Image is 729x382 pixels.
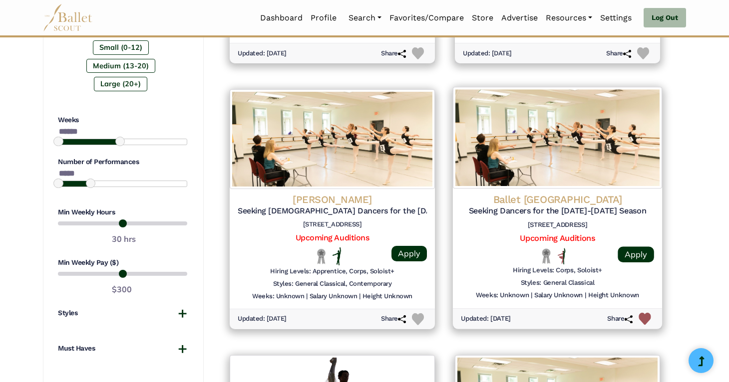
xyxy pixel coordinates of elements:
[618,246,654,262] a: Apply
[273,280,391,288] h6: Styles: General Classical, Contemporary
[412,47,424,59] img: Heart
[363,292,412,301] h6: Height Unknown
[476,292,529,300] h6: Weeks: Unknown
[606,49,631,58] h6: Share
[270,267,394,276] h6: Hiring Levels: Apprentice, Corps, Soloist+
[238,220,427,229] h6: [STREET_ADDRESS]
[468,7,497,28] a: Store
[58,308,77,318] h4: Styles
[58,344,95,354] h4: Must Haves
[58,308,187,318] button: Styles
[256,7,307,28] a: Dashboard
[58,207,187,217] h4: Min Weekly Hours
[588,292,639,300] h6: Height Unknown
[585,292,586,300] h6: |
[513,266,602,275] h6: Hiring Levels: Corps, Soloist+
[542,7,596,28] a: Resources
[534,292,583,300] h6: Salary Unknown
[520,233,595,243] a: Upcoming Auditions
[94,77,147,91] label: Large (20+)
[637,47,649,59] img: Heart
[333,247,342,265] img: Flat
[112,283,132,296] output: $300
[58,258,187,268] h4: Min Weekly Pay ($)
[385,7,468,28] a: Favorites/Compare
[558,248,565,264] img: All
[461,206,654,216] h5: Seeking Dancers for the [DATE]-[DATE] Season
[463,49,512,58] h6: Updated: [DATE]
[230,89,435,189] img: Logo
[461,221,654,229] h6: [STREET_ADDRESS]
[521,279,595,287] h6: Styles: General Classical
[391,246,427,261] a: Apply
[310,292,357,301] h6: Salary Unknown
[359,292,361,301] h6: |
[381,49,406,58] h6: Share
[238,193,427,206] h4: [PERSON_NAME]
[453,87,662,189] img: Logo
[58,115,187,125] h4: Weeks
[315,248,328,264] img: Local
[296,233,369,242] a: Upcoming Auditions
[345,7,385,28] a: Search
[497,7,542,28] a: Advertise
[112,233,136,246] output: 30 hrs
[412,313,424,325] img: Heart
[86,59,155,73] label: Medium (13-20)
[461,193,654,206] h4: Ballet [GEOGRAPHIC_DATA]
[307,7,341,28] a: Profile
[238,49,287,58] h6: Updated: [DATE]
[93,40,149,54] label: Small (0-12)
[306,292,308,301] h6: |
[540,248,553,264] img: Local
[252,292,304,301] h6: Weeks: Unknown
[596,7,636,28] a: Settings
[644,8,686,28] a: Log Out
[238,315,287,323] h6: Updated: [DATE]
[58,157,187,167] h4: Number of Performances
[381,315,406,323] h6: Share
[238,206,427,216] h5: Seeking [DEMOGRAPHIC_DATA] Dancers for the [DATE]-[DATE] Season
[461,315,511,323] h6: Updated: [DATE]
[607,315,633,323] h6: Share
[58,344,187,354] button: Must Haves
[531,292,532,300] h6: |
[639,313,651,325] img: Heart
